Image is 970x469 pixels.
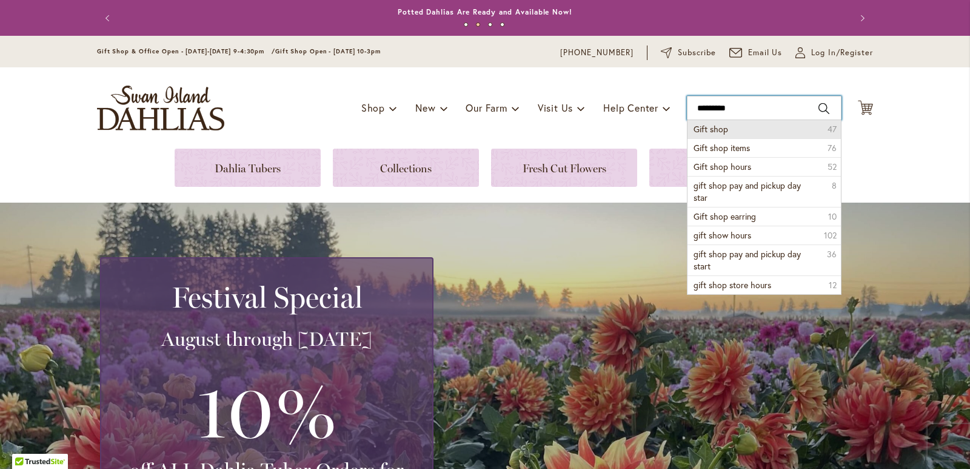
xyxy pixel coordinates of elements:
span: 47 [828,123,837,135]
a: Log In/Register [795,47,873,59]
span: 10 [828,211,837,223]
span: 102 [824,229,837,241]
button: 1 of 4 [464,22,468,27]
span: 52 [828,161,837,173]
span: Log In/Register [811,47,873,59]
h3: August through [DATE] [116,327,418,351]
span: Gift shop [694,123,728,135]
span: Gift Shop & Office Open - [DATE]-[DATE] 9-4:30pm / [97,47,275,55]
a: Email Us [729,47,783,59]
span: Gift shop earring [694,211,756,222]
a: Subscribe [661,47,716,59]
span: 36 [827,248,837,260]
span: gift show hours [694,229,751,241]
button: 3 of 4 [488,22,492,27]
button: 2 of 4 [476,22,480,27]
a: store logo [97,86,224,130]
a: [PHONE_NUMBER] [560,47,634,59]
span: 12 [829,279,837,291]
h2: Festival Special [116,280,418,314]
span: Visit Us [538,101,573,114]
span: Shop [361,101,385,114]
button: 4 of 4 [500,22,504,27]
span: Help Center [603,101,658,114]
span: Subscribe [678,47,716,59]
span: Gift shop items [694,142,750,154]
span: gift shop store hours [694,279,771,291]
span: Gift Shop Open - [DATE] 10-3pm [275,47,381,55]
button: Previous [97,6,121,30]
button: Search [818,99,829,118]
span: 76 [828,142,837,154]
a: Potted Dahlias Are Ready and Available Now! [398,7,572,16]
span: Gift shop hours [694,161,751,172]
span: Our Farm [466,101,507,114]
h3: 10% [116,363,418,458]
span: New [415,101,435,114]
span: Email Us [748,47,783,59]
span: gift shop pay and pickup day star [694,180,801,203]
span: gift shop pay and pickup day start [694,248,801,272]
span: 8 [832,180,837,192]
button: Next [849,6,873,30]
